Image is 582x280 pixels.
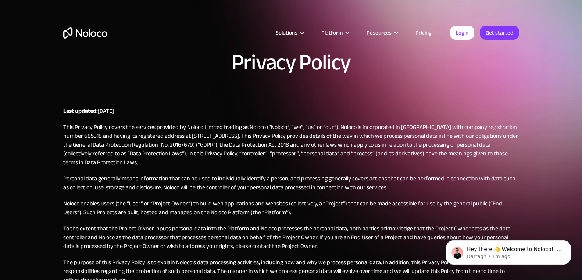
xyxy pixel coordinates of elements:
iframe: Intercom notifications message [435,225,582,276]
a: Login [450,26,474,40]
a: home [63,27,107,39]
p: To the extent that the Project Owner inputs personal data into the Platform and Noloco processes ... [63,224,519,251]
div: Platform [321,28,343,37]
strong: Last updated: [63,105,98,116]
p: This Privacy Policy covers the services provided by Noloco Limited trading as Noloco (“Noloco”, “... [63,123,519,167]
p: Personal data generally means information that can be used to individually identify a person, and... [63,174,519,192]
div: Solutions [276,28,297,37]
div: Solutions [267,28,312,37]
div: Resources [357,28,406,37]
h1: Privacy Policy [232,51,350,73]
div: Platform [312,28,357,37]
a: Get started [480,26,519,40]
a: Pricing [406,28,441,37]
div: Resources [367,28,392,37]
p: [DATE] [63,107,519,115]
p: Noloco enables users (the “User” or “Project Owner”) to build web applications and websites (coll... [63,199,519,217]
